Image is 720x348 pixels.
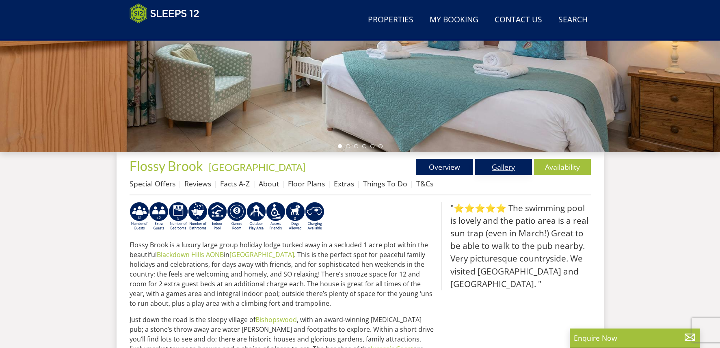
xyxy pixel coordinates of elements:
[125,28,211,35] iframe: Customer reviews powered by Trustpilot
[169,202,188,231] img: AD_4nXdbpp640i7IVFfqLTtqWv0Ghs4xmNECk-ef49VdV_vDwaVrQ5kQ5qbfts81iob6kJkelLjJ-SykKD7z1RllkDxiBG08n...
[441,202,591,290] blockquote: "⭐⭐⭐⭐⭐ The swimming pool is lovely and the patio area is a real sun trap (even in March!) Great t...
[426,11,482,29] a: My Booking
[130,179,175,188] a: Special Offers
[416,179,433,188] a: T&Cs
[534,159,591,175] a: Availability
[555,11,591,29] a: Search
[130,3,199,24] img: Sleeps 12
[255,315,297,324] a: Bishopswood
[246,202,266,231] img: AD_4nXfjdDqPkGBf7Vpi6H87bmAUe5GYCbodrAbU4sf37YN55BCjSXGx5ZgBV7Vb9EJZsXiNVuyAiuJUB3WVt-w9eJ0vaBcHg...
[574,333,696,343] p: Enquire Now
[285,202,305,231] img: AD_4nXe7_8LrJK20fD9VNWAdfykBvHkWcczWBt5QOadXbvIwJqtaRaRf-iI0SeDpMmH1MdC9T1Vy22FMXzzjMAvSuTB5cJ7z5...
[208,202,227,231] img: AD_4nXei2dp4L7_L8OvME76Xy1PUX32_NMHbHVSts-g-ZAVb8bILrMcUKZI2vRNdEqfWP017x6NFeUMZMqnp0JYknAB97-jDN...
[288,179,325,188] a: Floor Plans
[363,179,407,188] a: Things To Do
[149,202,169,231] img: AD_4nXeP6WuvG491uY6i5ZIMhzz1N248Ei-RkDHdxvvjTdyF2JXhbvvI0BrTCyeHgyWBEg8oAgd1TvFQIsSlzYPCTB7K21VoI...
[334,179,354,188] a: Extras
[227,202,246,231] img: AD_4nXdrZMsjcYNLGsKuA84hRzvIbesVCpXJ0qqnwZoX5ch9Zjv73tWe4fnFRs2gJ9dSiUubhZXckSJX_mqrZBmYExREIfryF...
[130,158,205,174] a: Flossy Brook
[130,202,149,231] img: AD_4nXeyNBIiEViFqGkFxeZn-WxmRvSobfXIejYCAwY7p4slR9Pvv7uWB8BWWl9Rip2DDgSCjKzq0W1yXMRj2G_chnVa9wg_L...
[365,11,417,29] a: Properties
[130,240,435,308] p: Flossy Brook is a luxury large group holiday lodge tucked away in a secluded 1 acre plot within t...
[229,250,294,259] a: [GEOGRAPHIC_DATA]
[259,179,279,188] a: About
[416,159,473,175] a: Overview
[491,11,545,29] a: Contact Us
[130,158,203,174] span: Flossy Brook
[475,159,532,175] a: Gallery
[209,161,305,173] a: [GEOGRAPHIC_DATA]
[220,179,250,188] a: Facts A-Z
[188,202,208,231] img: AD_4nXeeKAYjkuG3a2x-X3hFtWJ2Y0qYZCJFBdSEqgvIh7i01VfeXxaPOSZiIn67hladtl6xx588eK4H21RjCP8uLcDwdSe_I...
[157,250,224,259] a: Blackdown Hills AONB
[266,202,285,231] img: AD_4nXe3VD57-M2p5iq4fHgs6WJFzKj8B0b3RcPFe5LKK9rgeZlFmFoaMJPsJOOJzc7Q6RMFEqsjIZ5qfEJu1txG3QLmI_2ZW...
[184,179,211,188] a: Reviews
[205,161,305,173] span: -
[305,202,324,231] img: AD_4nXcnT2OPG21WxYUhsl9q61n1KejP7Pk9ESVM9x9VetD-X_UXXoxAKaMRZGYNcSGiAsmGyKm0QlThER1osyFXNLmuYOVBV...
